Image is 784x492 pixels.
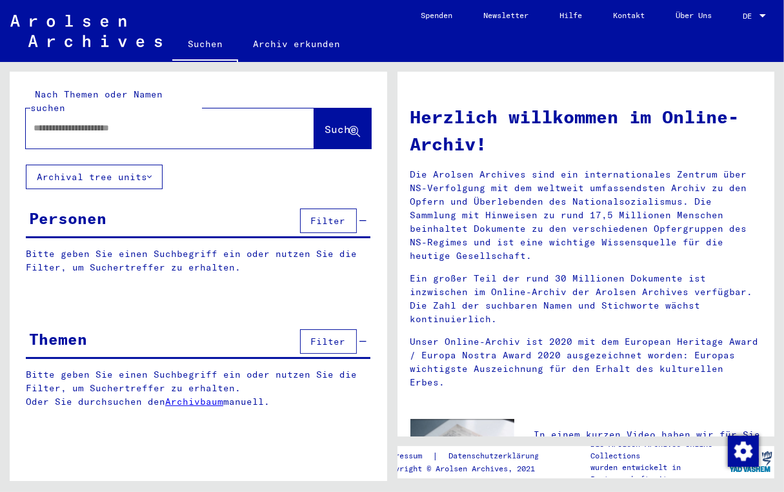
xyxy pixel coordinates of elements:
mat-label: Nach Themen oder Namen suchen [30,88,163,114]
button: Archival tree units [26,165,163,189]
a: Archivbaum [165,396,223,407]
button: Filter [300,329,357,354]
p: wurden entwickelt in Partnerschaft mit [590,462,727,485]
div: Personen [29,207,106,230]
p: Ein großer Teil der rund 30 Millionen Dokumente ist inzwischen im Online-Archiv der Arolsen Archi... [410,272,762,326]
h1: Herzlich willkommen im Online-Archiv! [410,103,762,158]
span: Suche [325,123,357,136]
div: | [381,449,554,463]
img: video.jpg [410,419,514,476]
p: Unser Online-Archiv ist 2020 mit dem European Heritage Award / Europa Nostra Award 2020 ausgezeic... [410,335,762,389]
p: In einem kurzen Video haben wir für Sie die wichtigsten Tipps für die Suche im Online-Archiv zusa... [534,428,761,469]
button: Filter [300,209,357,233]
a: Impressum [381,449,432,463]
p: Die Arolsen Archives Online-Collections [590,438,727,462]
p: Die Arolsen Archives sind ein internationales Zentrum über NS-Verfolgung mit dem weltweit umfasse... [410,168,762,263]
p: Copyright © Arolsen Archives, 2021 [381,463,554,475]
div: Zustimmung ändern [727,435,758,466]
a: Suchen [172,28,238,62]
img: Arolsen_neg.svg [10,15,162,47]
span: Filter [311,215,346,227]
img: Zustimmung ändern [728,436,759,467]
div: Themen [29,327,87,351]
button: Suche [314,108,371,149]
p: Bitte geben Sie einen Suchbegriff ein oder nutzen Sie die Filter, um Suchertreffer zu erhalten. [26,247,370,274]
a: Datenschutzerklärung [438,449,554,463]
a: Archiv erkunden [238,28,356,59]
span: Filter [311,336,346,347]
span: DE [743,12,757,21]
p: Bitte geben Sie einen Suchbegriff ein oder nutzen Sie die Filter, um Suchertreffer zu erhalten. O... [26,368,371,409]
